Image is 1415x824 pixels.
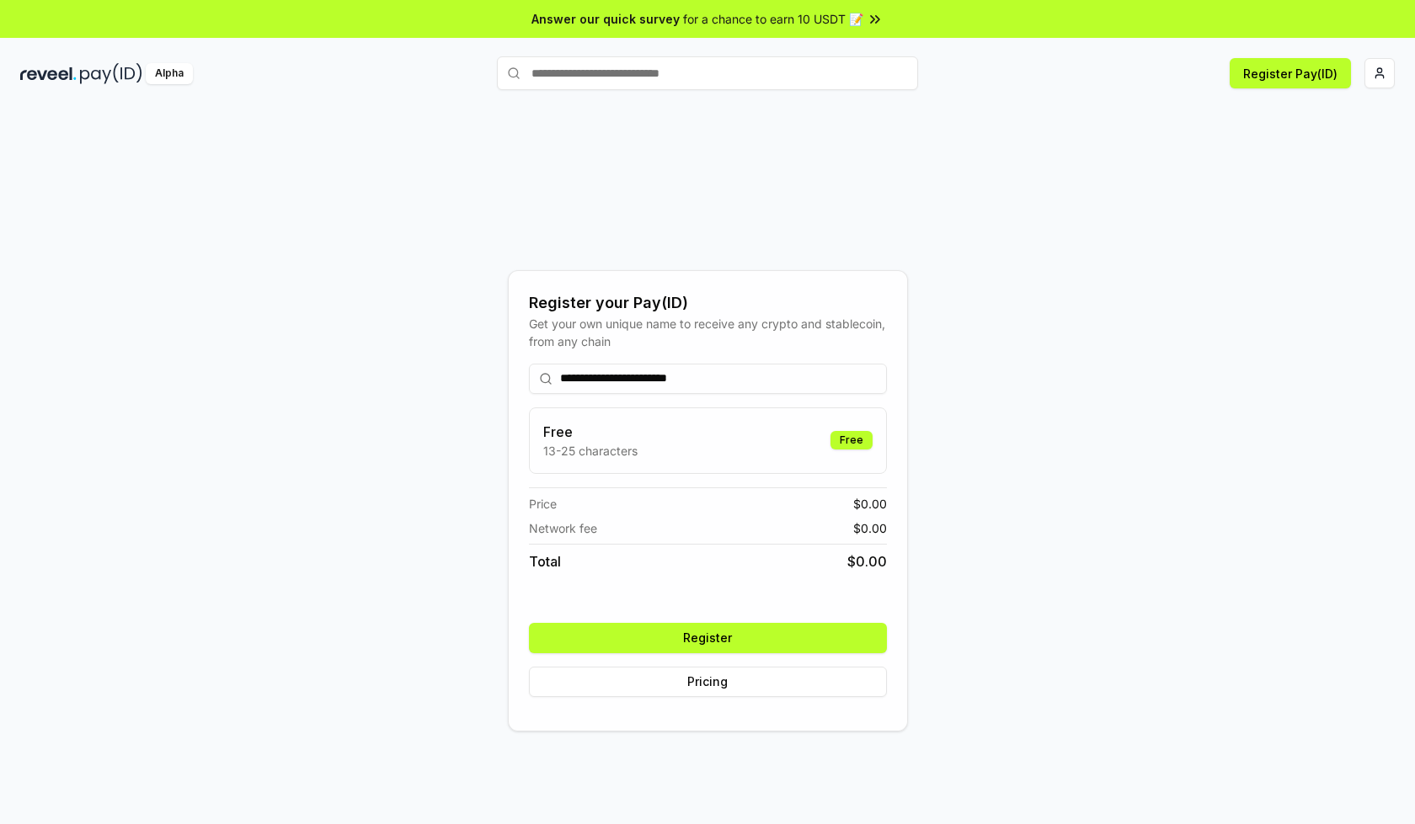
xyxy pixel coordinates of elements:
div: Get your own unique name to receive any crypto and stablecoin, from any chain [529,315,887,350]
button: Register Pay(ID) [1230,58,1351,88]
button: Register [529,623,887,653]
img: pay_id [80,63,142,84]
span: Price [529,495,557,513]
h3: Free [543,422,638,442]
span: for a chance to earn 10 USDT 📝 [683,10,863,28]
span: Network fee [529,519,597,537]
span: Answer our quick survey [531,10,680,28]
span: $ 0.00 [853,495,887,513]
p: 13-25 characters [543,442,638,460]
div: Free [830,431,873,449]
span: $ 0.00 [853,519,887,537]
div: Register your Pay(ID) [529,291,887,315]
span: Total [529,551,561,571]
button: Pricing [529,667,887,697]
span: $ 0.00 [847,551,887,571]
div: Alpha [146,63,193,84]
img: reveel_dark [20,63,77,84]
